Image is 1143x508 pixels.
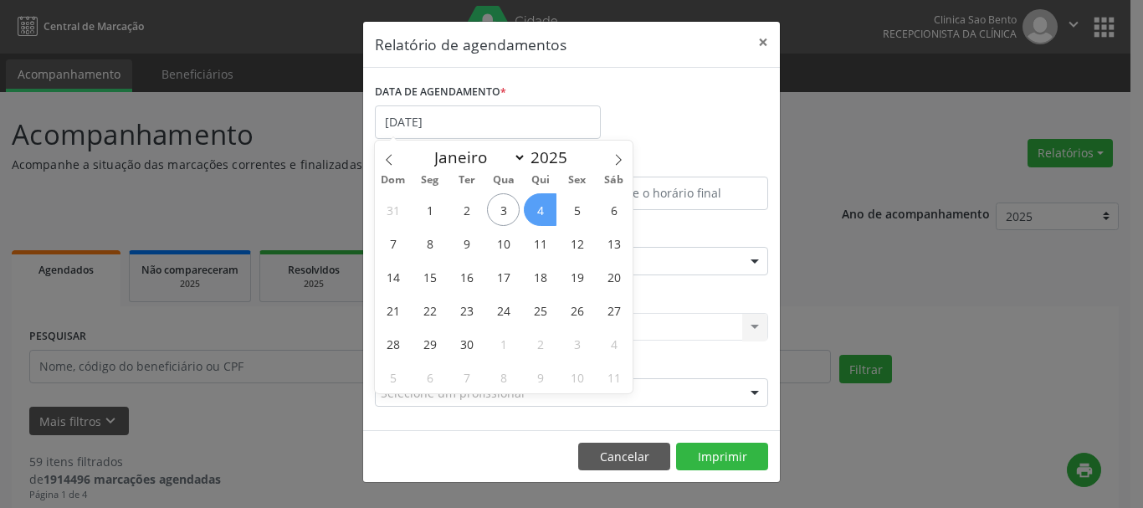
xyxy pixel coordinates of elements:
[597,193,630,226] span: Setembro 6, 2025
[487,193,520,226] span: Setembro 3, 2025
[487,294,520,326] span: Setembro 24, 2025
[375,175,412,186] span: Dom
[413,227,446,259] span: Setembro 8, 2025
[413,327,446,360] span: Setembro 29, 2025
[450,361,483,393] span: Outubro 7, 2025
[487,260,520,293] span: Setembro 17, 2025
[561,227,593,259] span: Setembro 12, 2025
[375,80,506,105] label: DATA DE AGENDAMENTO
[597,327,630,360] span: Outubro 4, 2025
[487,361,520,393] span: Outubro 8, 2025
[524,361,556,393] span: Outubro 9, 2025
[524,227,556,259] span: Setembro 11, 2025
[576,177,768,210] input: Selecione o horário final
[450,327,483,360] span: Setembro 30, 2025
[526,146,582,168] input: Year
[597,260,630,293] span: Setembro 20, 2025
[377,327,409,360] span: Setembro 28, 2025
[377,193,409,226] span: Agosto 31, 2025
[524,294,556,326] span: Setembro 25, 2025
[412,175,448,186] span: Seg
[597,361,630,393] span: Outubro 11, 2025
[450,294,483,326] span: Setembro 23, 2025
[561,260,593,293] span: Setembro 19, 2025
[524,193,556,226] span: Setembro 4, 2025
[487,327,520,360] span: Outubro 1, 2025
[413,193,446,226] span: Setembro 1, 2025
[487,227,520,259] span: Setembro 10, 2025
[413,361,446,393] span: Outubro 6, 2025
[746,22,780,63] button: Close
[426,146,526,169] select: Month
[485,175,522,186] span: Qua
[381,384,525,402] span: Selecione um profissional
[561,294,593,326] span: Setembro 26, 2025
[561,361,593,393] span: Outubro 10, 2025
[413,260,446,293] span: Setembro 15, 2025
[524,327,556,360] span: Outubro 2, 2025
[597,227,630,259] span: Setembro 13, 2025
[522,175,559,186] span: Qui
[597,294,630,326] span: Setembro 27, 2025
[561,193,593,226] span: Setembro 5, 2025
[450,227,483,259] span: Setembro 9, 2025
[450,193,483,226] span: Setembro 2, 2025
[377,227,409,259] span: Setembro 7, 2025
[596,175,633,186] span: Sáb
[377,361,409,393] span: Outubro 5, 2025
[377,260,409,293] span: Setembro 14, 2025
[448,175,485,186] span: Ter
[524,260,556,293] span: Setembro 18, 2025
[561,327,593,360] span: Outubro 3, 2025
[576,151,768,177] label: ATÉ
[377,294,409,326] span: Setembro 21, 2025
[559,175,596,186] span: Sex
[578,443,670,471] button: Cancelar
[413,294,446,326] span: Setembro 22, 2025
[450,260,483,293] span: Setembro 16, 2025
[375,33,566,55] h5: Relatório de agendamentos
[375,105,601,139] input: Selecione uma data ou intervalo
[676,443,768,471] button: Imprimir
